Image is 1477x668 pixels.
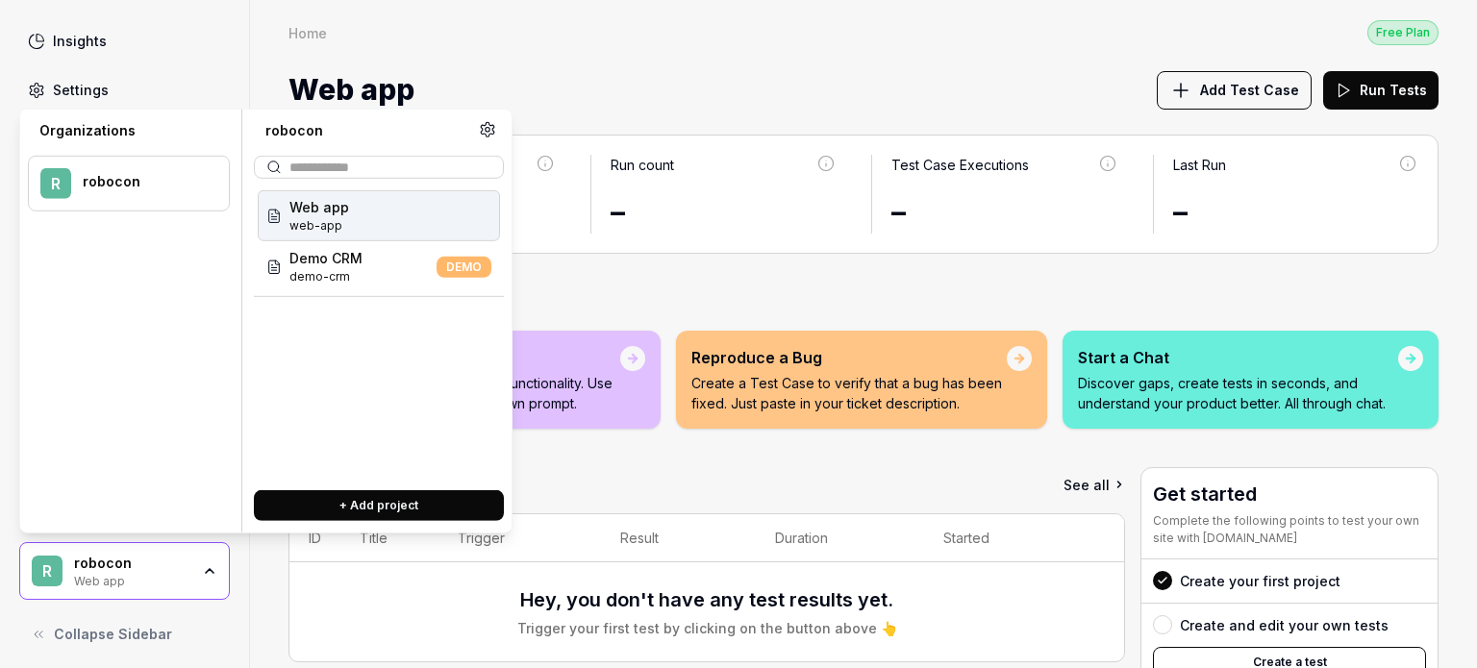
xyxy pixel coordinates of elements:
[28,121,230,140] div: Organizations
[74,572,189,587] div: Web app
[1180,571,1340,591] div: Create your first project
[83,173,204,190] div: robocon
[19,542,230,600] button: rroboconWeb app
[1323,71,1439,110] button: Run Tests
[479,121,496,144] a: Organization settings
[1078,373,1398,413] p: Discover gaps, create tests in seconds, and understand your product better. All through chat.
[254,490,504,521] button: + Add project
[53,31,107,51] div: Insights
[611,155,674,175] div: Run count
[32,556,63,586] span: r
[1153,512,1426,547] div: Complete the following points to test your own site with [DOMAIN_NAME]
[340,514,438,562] th: Title
[289,248,363,268] span: Demo CRM
[437,256,491,277] span: DEMO
[254,121,479,140] div: robocon
[611,190,838,234] div: –
[691,346,1007,369] div: Reproduce a Bug
[517,618,897,638] div: Trigger your first test by clicking on the button above 👆
[1157,71,1312,110] button: Add Test Case
[1367,19,1439,45] button: Free Plan
[254,186,504,475] div: Suggestions
[289,514,340,562] th: ID
[1173,190,1419,234] div: –
[1200,80,1299,100] span: Add Test Case
[288,23,327,42] div: Home
[1064,467,1125,502] a: See all
[28,156,230,211] button: rrobocon
[691,373,1007,413] p: Create a Test Case to verify that a bug has been fixed. Just paste in your ticket description.
[756,514,924,562] th: Duration
[53,80,109,100] div: Settings
[289,217,349,235] span: Project ID: 9aVU
[891,155,1029,175] div: Test Case Executions
[288,285,1439,319] h2: Quick Actions
[1078,346,1398,369] div: Start a Chat
[40,168,71,199] span: r
[19,615,230,654] button: Collapse Sidebar
[74,555,189,572] div: robocon
[601,514,756,562] th: Result
[924,514,1086,562] th: Started
[1367,20,1439,45] div: Free Plan
[1173,155,1226,175] div: Last Run
[19,71,230,109] a: Settings
[1153,480,1426,508] h3: Get started
[54,624,172,644] span: Collapse Sidebar
[19,22,230,60] a: Insights
[289,268,363,285] span: Project ID: Z28l
[288,64,414,115] span: Web app
[1180,615,1389,635] div: Create and edit your own tests
[891,190,1118,234] div: –
[289,197,349,217] span: Web app
[438,514,601,562] th: Trigger
[520,585,893,614] h3: Hey, you don't have any test results yet.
